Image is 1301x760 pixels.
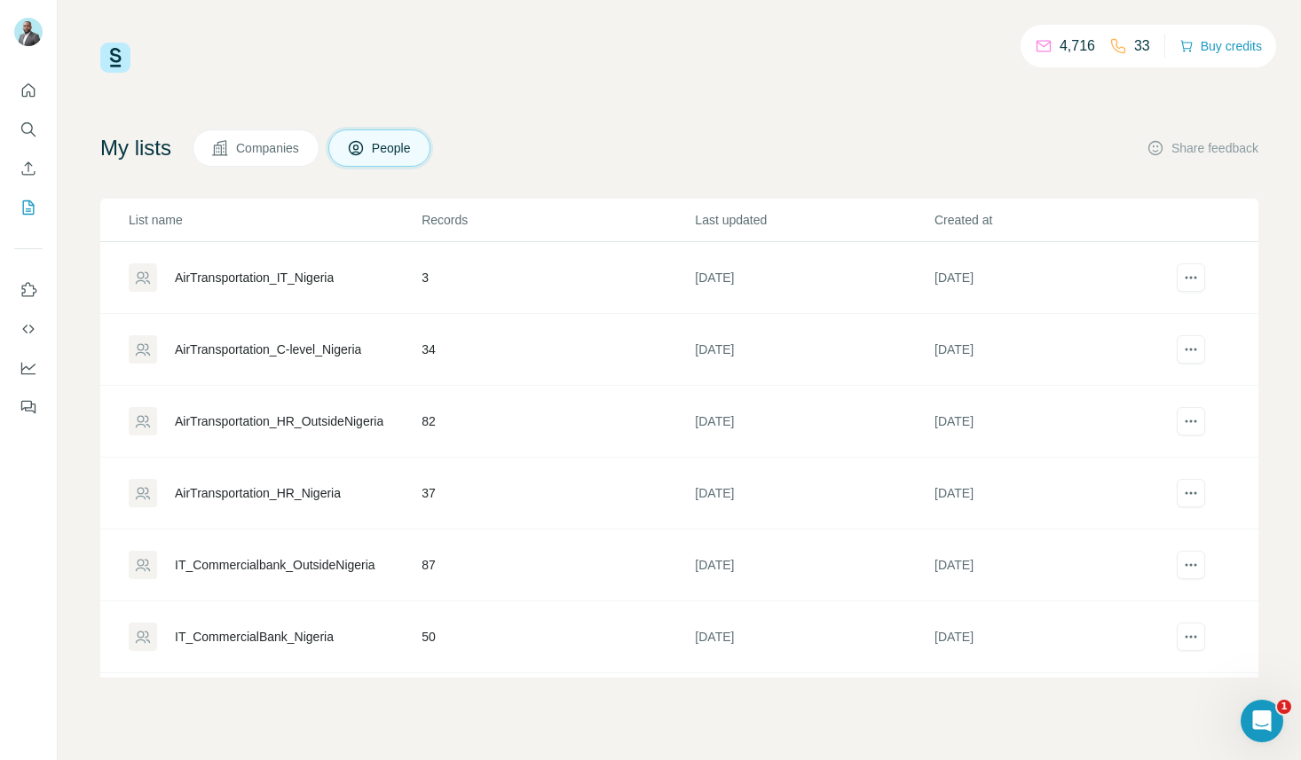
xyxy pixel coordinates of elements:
td: [DATE] [934,529,1173,601]
td: [DATE] [934,314,1173,386]
td: [DATE] [694,314,934,386]
td: [DATE] [694,242,934,314]
td: 71 [421,673,694,745]
td: 34 [421,314,694,386]
iframe: Intercom live chat [1241,700,1283,742]
p: Created at [934,211,1172,229]
div: IT_Commercialbank_OutsideNigeria [175,556,375,574]
h4: My lists [100,134,171,162]
p: List name [129,211,420,229]
div: AirTransportation_HR_Nigeria [175,484,341,502]
span: 1 [1277,700,1291,714]
button: actions [1177,407,1205,435]
td: [DATE] [694,529,934,601]
p: 33 [1134,35,1150,57]
button: Dashboard [14,352,43,384]
td: 50 [421,601,694,673]
button: actions [1177,263,1205,292]
td: [DATE] [934,458,1173,529]
span: Companies [236,139,301,157]
td: 82 [421,386,694,458]
td: 37 [421,458,694,529]
td: [DATE] [694,458,934,529]
button: Feedback [14,391,43,423]
button: actions [1177,335,1205,364]
p: Records [422,211,693,229]
td: [DATE] [694,386,934,458]
button: Search [14,114,43,145]
td: [DATE] [934,673,1173,745]
button: Share feedback [1147,139,1258,157]
td: 87 [421,529,694,601]
button: Use Surfe on LinkedIn [14,274,43,306]
button: Enrich CSV [14,153,43,184]
div: AirTransportation_HR_OutsideNigeria [175,412,383,430]
td: [DATE] [934,601,1173,673]
div: IT_CommercialBank_Nigeria [175,628,334,646]
td: [DATE] [934,242,1173,314]
button: Buy credits [1179,34,1262,59]
button: My lists [14,192,43,223]
img: Avatar [14,18,43,46]
td: [DATE] [694,673,934,745]
p: Last updated [695,211,933,229]
button: actions [1177,479,1205,507]
button: Quick start [14,74,43,106]
button: actions [1177,551,1205,579]
button: Use Surfe API [14,313,43,345]
button: actions [1177,623,1205,651]
div: AirTransportation_IT_Nigeria [175,269,334,286]
p: 4,716 [1060,35,1095,57]
td: [DATE] [934,386,1173,458]
td: [DATE] [694,601,934,673]
img: Surfe Logo [100,43,130,73]
td: 3 [421,242,694,314]
div: AirTransportation_C-level_Nigeria [175,341,361,358]
span: People [372,139,413,157]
